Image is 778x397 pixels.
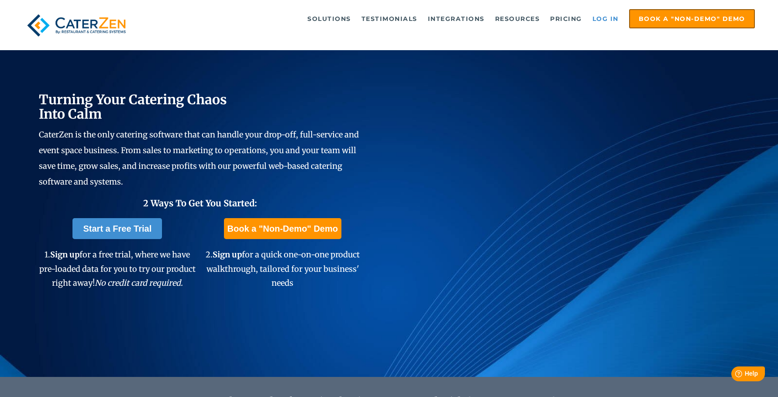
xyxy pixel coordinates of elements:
[588,10,623,27] a: Log in
[491,10,544,27] a: Resources
[143,198,257,209] span: 2 Ways To Get You Started:
[206,250,360,288] span: 2. for a quick one-on-one product walkthrough, tailored for your business' needs
[629,9,755,28] a: Book a "Non-Demo" Demo
[546,10,586,27] a: Pricing
[95,278,183,288] em: No credit card required.
[224,218,341,239] a: Book a "Non-Demo" Demo
[700,363,768,387] iframe: Help widget launcher
[39,91,227,122] span: Turning Your Catering Chaos Into Calm
[72,218,162,239] a: Start a Free Trial
[213,250,242,260] span: Sign up
[357,10,422,27] a: Testimonials
[148,9,755,28] div: Navigation Menu
[50,250,79,260] span: Sign up
[23,9,129,41] img: caterzen
[39,130,359,187] span: CaterZen is the only catering software that can handle your drop-off, full-service and event spac...
[423,10,489,27] a: Integrations
[303,10,355,27] a: Solutions
[39,250,196,288] span: 1. for a free trial, where we have pre-loaded data for you to try our product right away!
